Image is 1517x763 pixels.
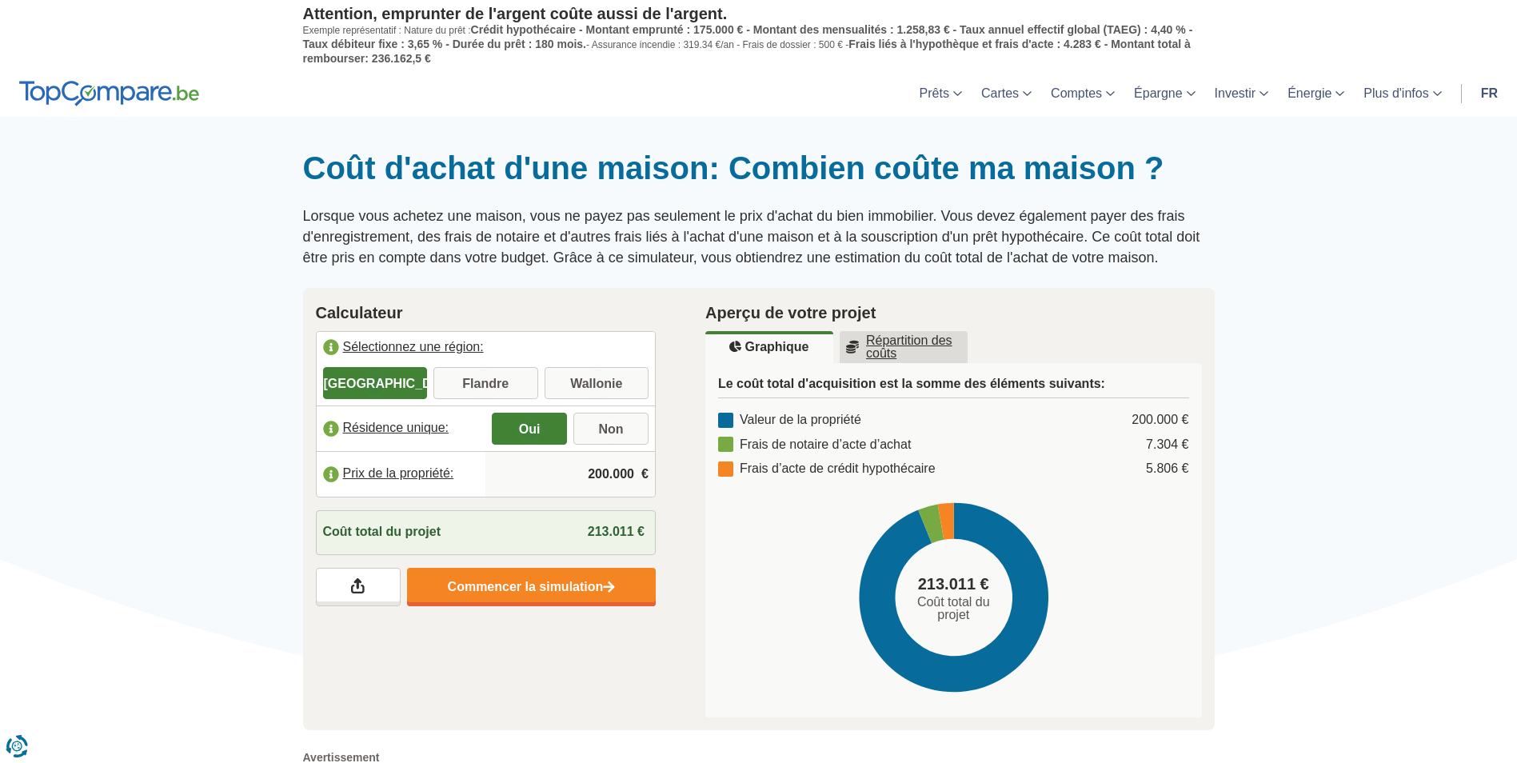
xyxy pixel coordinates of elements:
span: 213.011 € [588,525,645,538]
p: Lorsque vous achetez une maison, vous ne payez pas seulement le prix d'achat du bien immobilier. ... [303,206,1215,268]
div: 5.806 € [1146,460,1188,478]
h2: Calculateur [316,301,657,325]
a: Plus d'infos [1354,70,1451,117]
div: Frais d’acte de crédit hypothécaire [718,460,936,478]
span: 213.011 € [918,573,989,596]
div: Valeur de la propriété [718,411,861,429]
span: Coût total du projet [323,523,441,541]
label: Non [573,413,649,445]
label: Flandre [433,367,538,399]
span: € [641,465,649,484]
input: | [492,453,649,496]
h2: Aperçu de votre projet [705,301,1202,325]
a: Prêts [910,70,972,117]
p: Attention, emprunter de l'argent coûte aussi de l'argent. [303,4,1215,23]
span: Frais liés à l'hypothèque et frais d'acte : 4.283 € - Montant total à rembourser: 236.162,5 € [303,38,1191,65]
p: Exemple représentatif : Nature du prêt : - Assurance incendie : 319.34 €/an - Frais de dossier : ... [303,23,1215,66]
a: fr [1471,70,1507,117]
label: Sélectionnez une région: [317,332,656,367]
div: Frais de notaire d’acte d’achat [718,436,911,454]
div: 200.000 € [1132,411,1188,429]
label: Résidence unique: [317,411,486,446]
a: Investir [1205,70,1279,117]
div: 7.304 € [1146,436,1188,454]
label: Wallonie [545,367,649,399]
a: Énergie [1278,70,1354,117]
u: Répartition des coûts [846,334,961,360]
h1: Coût d'achat d'une maison: Combien coûte ma maison ? [303,149,1215,187]
a: Partagez vos résultats [316,568,401,606]
a: Comptes [1041,70,1124,117]
span: Coût total du projet [901,596,1005,621]
label: [GEOGRAPHIC_DATA] [323,367,428,399]
label: Prix de la propriété: [317,457,486,492]
img: TopCompare [19,81,199,106]
span: Crédit hypothécaire - Montant emprunté : 175.000 € - Montant des mensualités : 1.258,83 € - Taux ... [303,23,1193,50]
u: Graphique [729,341,808,354]
a: Épargne [1124,70,1205,117]
h3: Le coût total d'acquisition est la somme des éléments suivants: [718,376,1189,398]
a: Commencer la simulation [407,568,656,606]
img: Commencer la simulation [603,581,615,594]
label: Oui [492,413,567,445]
a: Cartes [972,70,1041,117]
